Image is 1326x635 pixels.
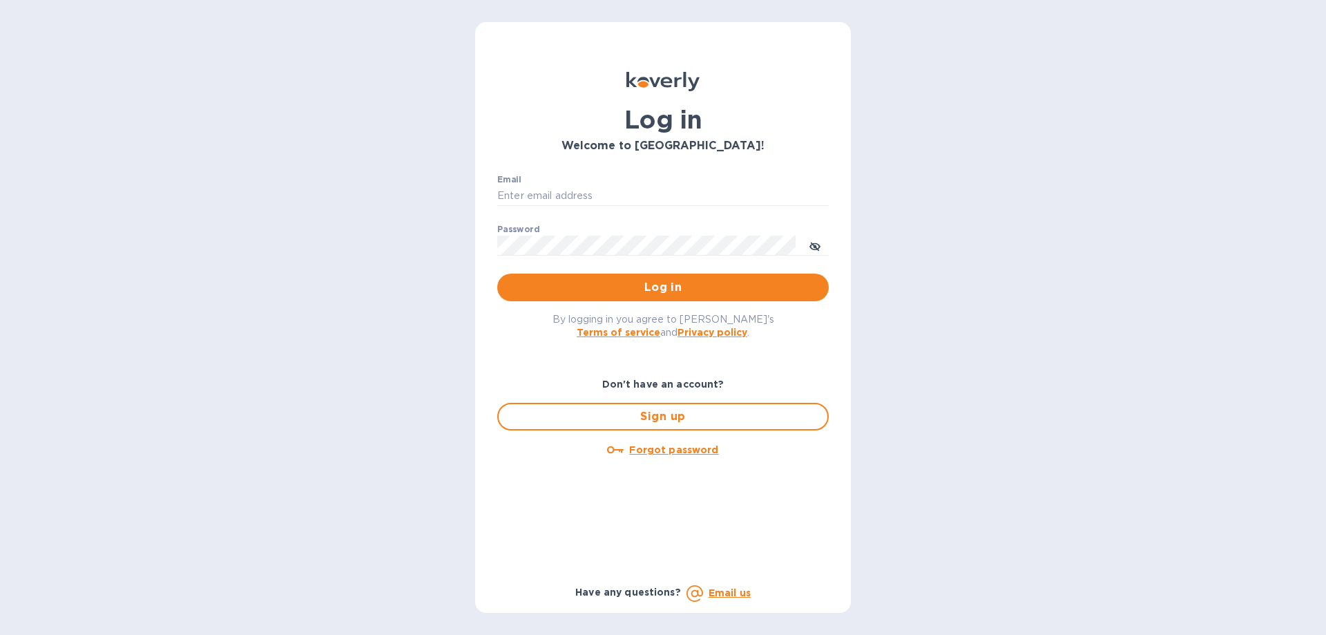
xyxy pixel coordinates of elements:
[497,176,521,184] label: Email
[678,327,747,338] a: Privacy policy
[497,403,829,430] button: Sign up
[497,140,829,153] h3: Welcome to [GEOGRAPHIC_DATA]!
[575,587,681,598] b: Have any questions?
[801,231,829,259] button: toggle password visibility
[709,587,751,598] a: Email us
[497,225,539,234] label: Password
[510,408,816,425] span: Sign up
[497,105,829,134] h1: Log in
[497,274,829,301] button: Log in
[629,444,718,455] u: Forgot password
[508,279,818,296] span: Log in
[626,72,700,91] img: Koverly
[602,379,724,390] b: Don't have an account?
[552,314,774,338] span: By logging in you agree to [PERSON_NAME]'s and .
[497,186,829,207] input: Enter email address
[577,327,660,338] a: Terms of service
